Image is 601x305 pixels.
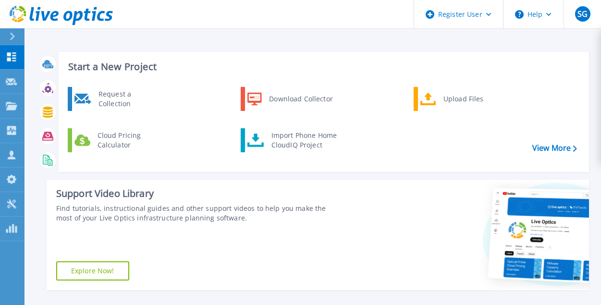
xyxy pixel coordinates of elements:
a: Request a Collection [68,87,166,111]
div: Upload Files [439,89,510,109]
div: Download Collector [264,89,337,109]
div: Find tutorials, instructional guides and other support videos to help you make the most of your L... [56,204,338,223]
a: Cloud Pricing Calculator [68,128,166,152]
div: Support Video Library [56,187,338,200]
a: Explore Now! [56,261,129,281]
div: Import Phone Home CloudIQ Project [267,131,342,150]
div: Cloud Pricing Calculator [93,131,164,150]
a: View More [532,144,577,153]
span: SG [577,10,588,18]
a: Upload Files [414,87,512,111]
div: Request a Collection [94,89,164,109]
a: Download Collector [241,87,339,111]
h3: Start a New Project [68,61,576,72]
